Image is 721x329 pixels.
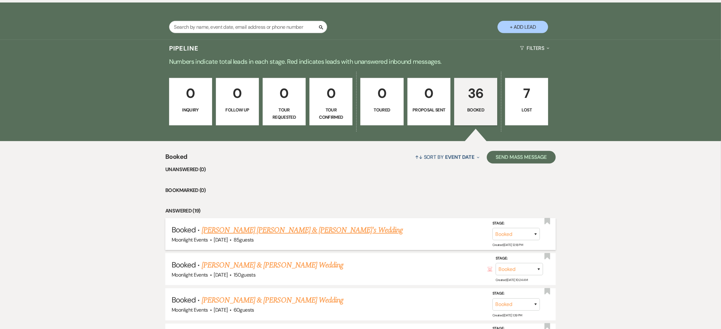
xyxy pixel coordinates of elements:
[407,78,450,125] a: 0Proposal Sent
[165,152,187,165] span: Booked
[454,78,497,125] a: 36Booked
[415,154,423,160] span: ↑↓
[172,260,196,270] span: Booked
[492,290,540,297] label: Stage:
[169,78,212,125] a: 0Inquiry
[220,106,255,113] p: Follow Up
[202,295,343,306] a: [PERSON_NAME] & [PERSON_NAME] Wedding
[172,225,196,235] span: Booked
[360,78,403,125] a: 0Toured
[165,186,556,194] li: Bookmarked (0)
[458,83,493,104] p: 36
[505,78,548,125] a: 7Lost
[172,272,208,278] span: Moonlight Events
[263,78,306,125] a: 0Tour Requested
[364,83,399,104] p: 0
[492,313,522,317] span: Created: [DATE] 1:39 PM
[165,207,556,215] li: Answered (19)
[234,307,254,313] span: 60 guests
[214,307,228,313] span: [DATE]
[202,260,343,271] a: [PERSON_NAME] & [PERSON_NAME] Wedding
[496,255,543,262] label: Stage:
[509,83,544,104] p: 7
[498,21,548,33] button: + Add Lead
[216,78,259,125] a: 0Follow Up
[492,220,540,227] label: Stage:
[458,106,493,113] p: Booked
[172,236,208,243] span: Moonlight Events
[267,106,302,121] p: Tour Requested
[173,106,208,113] p: Inquiry
[267,83,302,104] p: 0
[234,236,254,243] span: 85 guests
[172,307,208,313] span: Moonlight Events
[412,83,446,104] p: 0
[517,40,552,57] button: Filters
[220,83,255,104] p: 0
[214,236,228,243] span: [DATE]
[214,272,228,278] span: [DATE]
[314,106,348,121] p: Tour Confirmed
[309,78,352,125] a: 0Tour Confirmed
[496,278,528,282] span: Created: [DATE] 10:24 AM
[169,21,327,33] input: Search by name, event date, email address or phone number
[169,44,199,53] h3: Pipeline
[314,83,348,104] p: 0
[412,149,482,165] button: Sort By Event Date
[173,83,208,104] p: 0
[133,57,588,67] p: Numbers indicate total leads in each stage. Red indicates leads with unanswered inbound messages.
[202,224,403,236] a: [PERSON_NAME] [PERSON_NAME] & [PERSON_NAME]'s Wedding
[492,243,523,247] span: Created: [DATE] 12:18 PM
[445,154,474,160] span: Event Date
[234,272,255,278] span: 150 guests
[412,106,446,113] p: Proposal Sent
[165,165,556,174] li: Unanswered (0)
[487,151,556,164] button: Send Mass Message
[509,106,544,113] p: Lost
[364,106,399,113] p: Toured
[172,295,196,305] span: Booked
